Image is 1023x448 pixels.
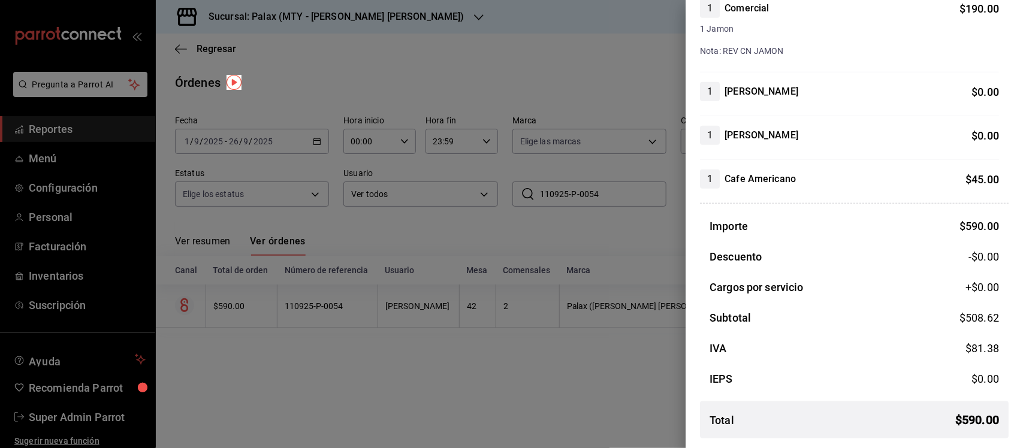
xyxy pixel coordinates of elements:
span: $ 45.00 [965,173,999,186]
span: $ 590.00 [955,411,999,429]
h3: Total [710,412,734,428]
h3: IEPS [710,371,733,387]
h3: Cargos por servicio [710,279,804,295]
h3: Descuento [710,249,762,265]
h4: Cafe Americano [725,172,796,186]
h4: [PERSON_NAME] [725,84,798,99]
h3: Subtotal [710,310,751,326]
span: $ 0.00 [971,129,999,142]
span: Nota: REV CN JAMON [700,46,783,56]
img: Tooltip marker [227,75,242,90]
h3: Importe [710,218,748,234]
span: 1 Jamon [700,23,999,35]
span: 1 [700,84,720,99]
span: 1 [700,1,720,16]
span: $ 0.00 [971,373,999,385]
span: $ 81.38 [965,342,999,355]
span: +$ 0.00 [965,279,999,295]
h4: Comercial [725,1,769,16]
span: 1 [700,172,720,186]
span: $ 590.00 [959,220,999,232]
span: $ 508.62 [959,311,999,324]
h3: IVA [710,340,726,356]
span: $ 0.00 [971,86,999,98]
span: -$0.00 [968,249,999,265]
h4: [PERSON_NAME] [725,128,798,143]
span: $ 190.00 [959,2,999,15]
span: 1 [700,128,720,143]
